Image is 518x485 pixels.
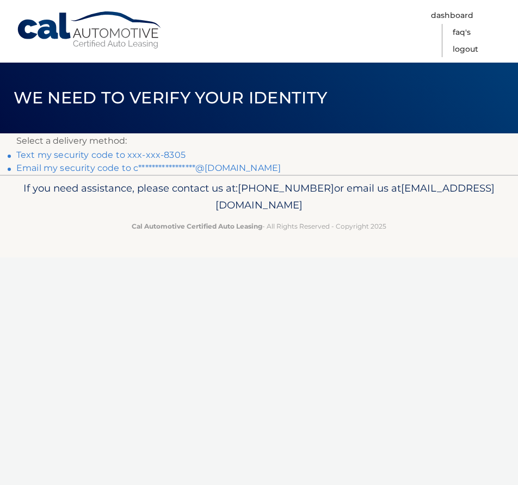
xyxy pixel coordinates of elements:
[14,88,328,108] span: We need to verify your identity
[16,180,502,214] p: If you need assistance, please contact us at: or email us at
[453,24,471,41] a: FAQ's
[132,222,262,230] strong: Cal Automotive Certified Auto Leasing
[453,41,478,58] a: Logout
[16,220,502,232] p: - All Rights Reserved - Copyright 2025
[16,150,186,160] a: Text my security code to xxx-xxx-8305
[16,11,163,50] a: Cal Automotive
[431,7,473,24] a: Dashboard
[16,133,502,149] p: Select a delivery method:
[238,182,334,194] span: [PHONE_NUMBER]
